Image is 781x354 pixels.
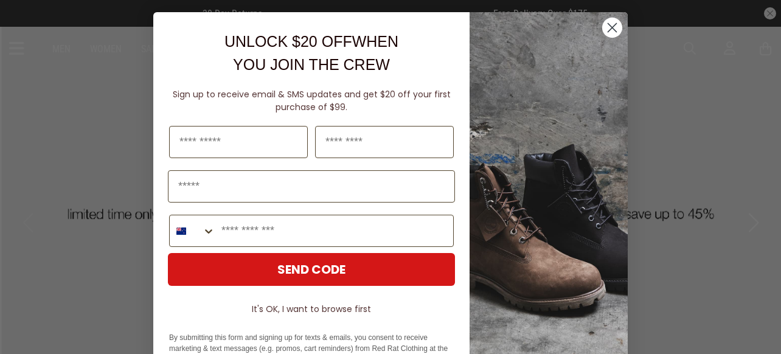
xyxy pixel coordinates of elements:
[168,253,455,286] button: SEND CODE
[170,215,215,246] button: Search Countries
[168,170,455,203] input: Email
[224,33,352,50] span: UNLOCK $20 OFF
[602,17,623,38] button: Close dialog
[173,88,451,113] span: Sign up to receive email & SMS updates and get $20 off your first purchase of $99.
[176,226,186,236] img: New Zealand
[233,56,390,73] span: YOU JOIN THE CREW
[168,298,455,320] button: It's OK, I want to browse first
[169,126,308,158] input: First Name
[352,33,398,50] span: WHEN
